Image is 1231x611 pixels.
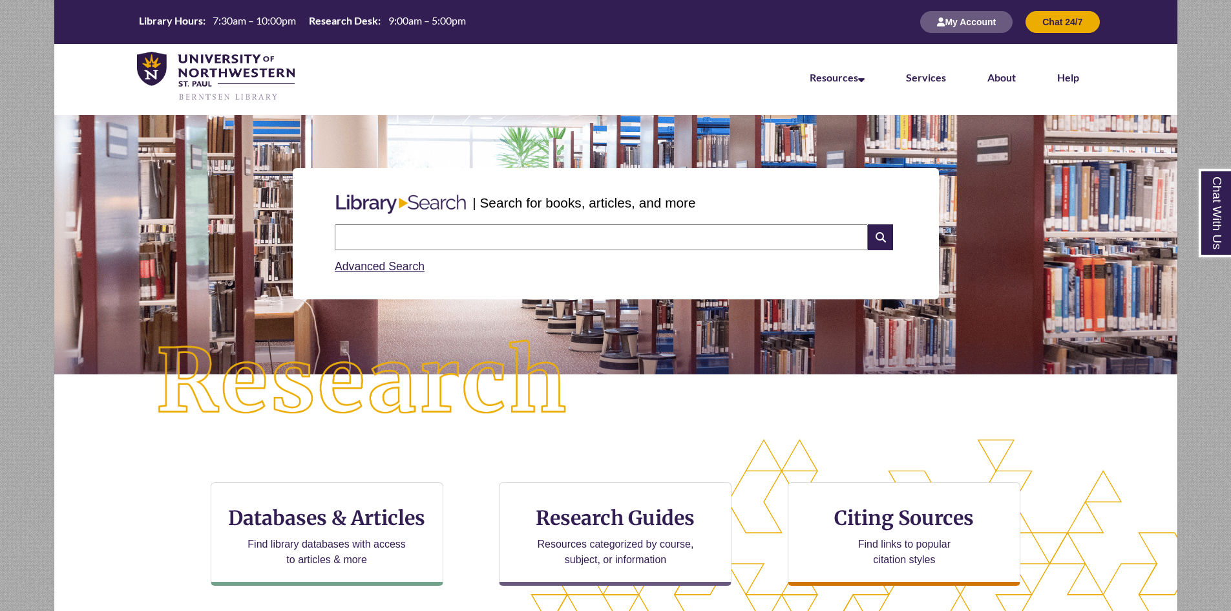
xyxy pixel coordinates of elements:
a: Chat 24/7 [1026,16,1099,27]
th: Research Desk: [304,14,383,28]
p: Find links to popular citation styles [841,537,967,568]
a: Services [906,71,946,83]
span: 9:00am – 5:00pm [388,14,466,27]
a: My Account [920,16,1013,27]
a: Citing Sources Find links to popular citation styles [788,482,1020,586]
p: Find library databases with access to articles & more [242,537,411,568]
a: Resources [810,71,865,83]
a: Databases & Articles Find library databases with access to articles & more [211,482,443,586]
p: Resources categorized by course, subject, or information [531,537,700,568]
a: Help [1057,71,1079,83]
a: Advanced Search [335,260,425,273]
h3: Databases & Articles [222,506,432,530]
table: Hours Today [134,14,471,30]
img: UNWSP Library Logo [137,52,295,102]
span: 7:30am – 10:00pm [213,14,296,27]
a: Hours Today [134,14,471,31]
h3: Citing Sources [826,506,984,530]
button: My Account [920,11,1013,33]
a: Research Guides Resources categorized by course, subject, or information [499,482,731,586]
i: Search [868,224,892,250]
th: Library Hours: [134,14,207,28]
p: | Search for books, articles, and more [472,193,695,213]
a: About [987,71,1016,83]
img: Research [110,294,615,470]
h3: Research Guides [510,506,721,530]
button: Chat 24/7 [1026,11,1099,33]
img: Libary Search [330,189,472,219]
